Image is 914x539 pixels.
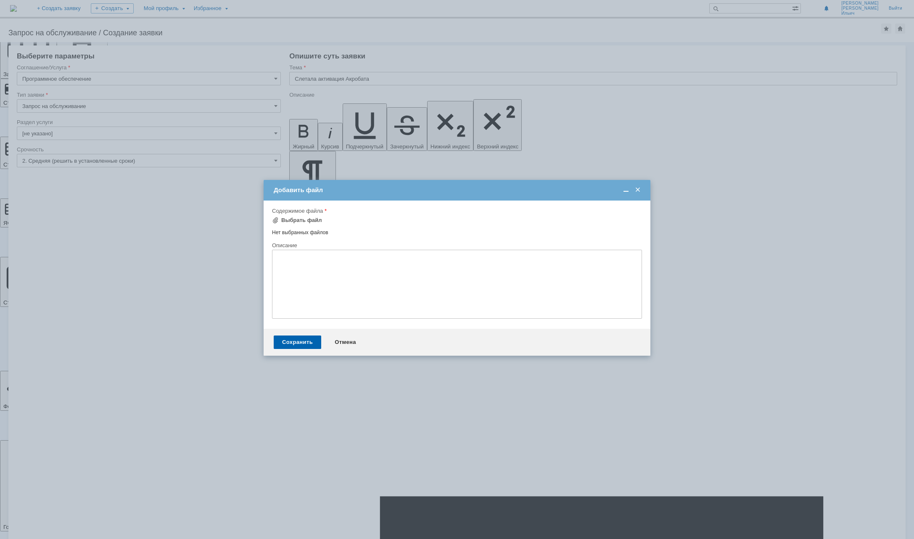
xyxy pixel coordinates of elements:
[622,186,630,194] span: Свернуть (Ctrl + M)
[281,217,322,224] div: Выбрать файл
[272,226,642,236] div: Нет выбранных файлов
[3,3,123,10] div: Слетала активация Акробата
[274,186,642,194] div: Добавить файл
[272,208,640,214] div: Содержимое файла
[272,243,640,248] div: Описание
[634,186,642,194] span: Закрыть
